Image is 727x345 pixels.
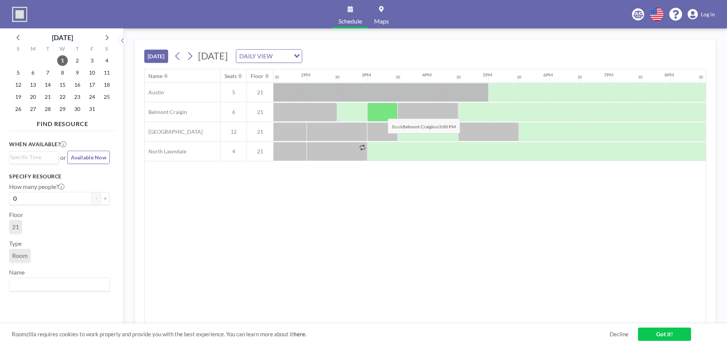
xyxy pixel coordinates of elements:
[275,75,279,80] div: 30
[339,18,362,24] span: Schedule
[101,67,112,78] span: Saturday, October 11, 2025
[145,128,203,135] span: [GEOGRAPHIC_DATA]
[483,72,492,78] div: 5PM
[70,45,84,55] div: T
[247,109,273,116] span: 21
[456,75,461,80] div: 30
[543,72,553,78] div: 6PM
[238,51,274,61] span: DAILY VIEW
[396,75,400,80] div: 30
[9,183,64,190] label: How many people?
[145,148,186,155] span: North Lawndale
[145,109,187,116] span: Belmont Craigin
[10,279,105,289] input: Search for option
[87,80,97,90] span: Friday, October 17, 2025
[251,73,264,80] div: Floor
[101,192,110,205] button: +
[87,92,97,102] span: Friday, October 24, 2025
[101,92,112,102] span: Saturday, October 25, 2025
[28,67,38,78] span: Monday, October 6, 2025
[9,278,109,291] div: Search for option
[148,73,162,80] div: Name
[610,331,629,338] a: Decline
[293,331,306,337] a: here.
[55,45,70,55] div: W
[301,72,310,78] div: 2PM
[87,55,97,66] span: Friday, October 3, 2025
[9,117,116,128] h4: FIND RESOURCE
[221,148,246,155] span: 4
[99,45,114,55] div: S
[9,211,23,219] label: Floor
[11,45,26,55] div: S
[13,80,23,90] span: Sunday, October 12, 2025
[638,328,691,341] a: Got it!
[41,45,55,55] div: T
[275,51,289,61] input: Search for option
[71,154,106,161] span: Available Now
[28,92,38,102] span: Monday, October 20, 2025
[10,153,54,161] input: Search for option
[26,45,41,55] div: M
[13,92,23,102] span: Sunday, October 19, 2025
[9,240,22,247] label: Type
[92,192,101,205] button: -
[57,80,68,90] span: Wednesday, October 15, 2025
[12,7,27,22] img: organization-logo
[101,80,112,90] span: Saturday, October 18, 2025
[638,75,643,80] div: 30
[145,89,164,96] span: Austin
[57,104,68,114] span: Wednesday, October 29, 2025
[198,50,228,61] span: [DATE]
[335,75,340,80] div: 30
[517,75,521,80] div: 30
[72,55,83,66] span: Thursday, October 2, 2025
[422,72,432,78] div: 4PM
[42,80,53,90] span: Tuesday, October 14, 2025
[57,67,68,78] span: Wednesday, October 8, 2025
[42,104,53,114] span: Tuesday, October 28, 2025
[699,75,703,80] div: 30
[236,50,302,62] div: Search for option
[72,67,83,78] span: Thursday, October 9, 2025
[67,151,110,164] button: Available Now
[221,128,246,135] span: 12
[221,89,246,96] span: 5
[13,67,23,78] span: Sunday, October 5, 2025
[688,9,715,20] a: Log in
[9,151,58,163] div: Search for option
[362,72,371,78] div: 3PM
[87,67,97,78] span: Friday, October 10, 2025
[52,32,73,43] div: [DATE]
[701,11,715,18] span: Log in
[87,104,97,114] span: Friday, October 31, 2025
[577,75,582,80] div: 30
[9,269,25,276] label: Name
[247,89,273,96] span: 21
[604,72,613,78] div: 7PM
[13,104,23,114] span: Sunday, October 26, 2025
[665,72,674,78] div: 8PM
[12,252,28,259] span: Room
[144,50,168,63] button: [DATE]
[247,128,273,135] span: 21
[72,80,83,90] span: Thursday, October 16, 2025
[221,109,246,116] span: 6
[84,45,99,55] div: F
[9,173,110,180] h3: Specify resource
[403,124,435,130] b: Belmont Craigin
[247,148,273,155] span: 21
[57,92,68,102] span: Wednesday, October 22, 2025
[225,73,237,80] div: Seats
[439,124,456,130] b: 3:00 PM
[42,92,53,102] span: Tuesday, October 21, 2025
[42,67,53,78] span: Tuesday, October 7, 2025
[101,55,112,66] span: Saturday, October 4, 2025
[72,104,83,114] span: Thursday, October 30, 2025
[12,331,610,338] span: Roomzilla requires cookies to work properly and provide you with the best experience. You can lea...
[388,119,460,134] span: Book at
[28,80,38,90] span: Monday, October 13, 2025
[374,18,389,24] span: Maps
[60,154,66,161] span: or
[57,55,68,66] span: Wednesday, October 1, 2025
